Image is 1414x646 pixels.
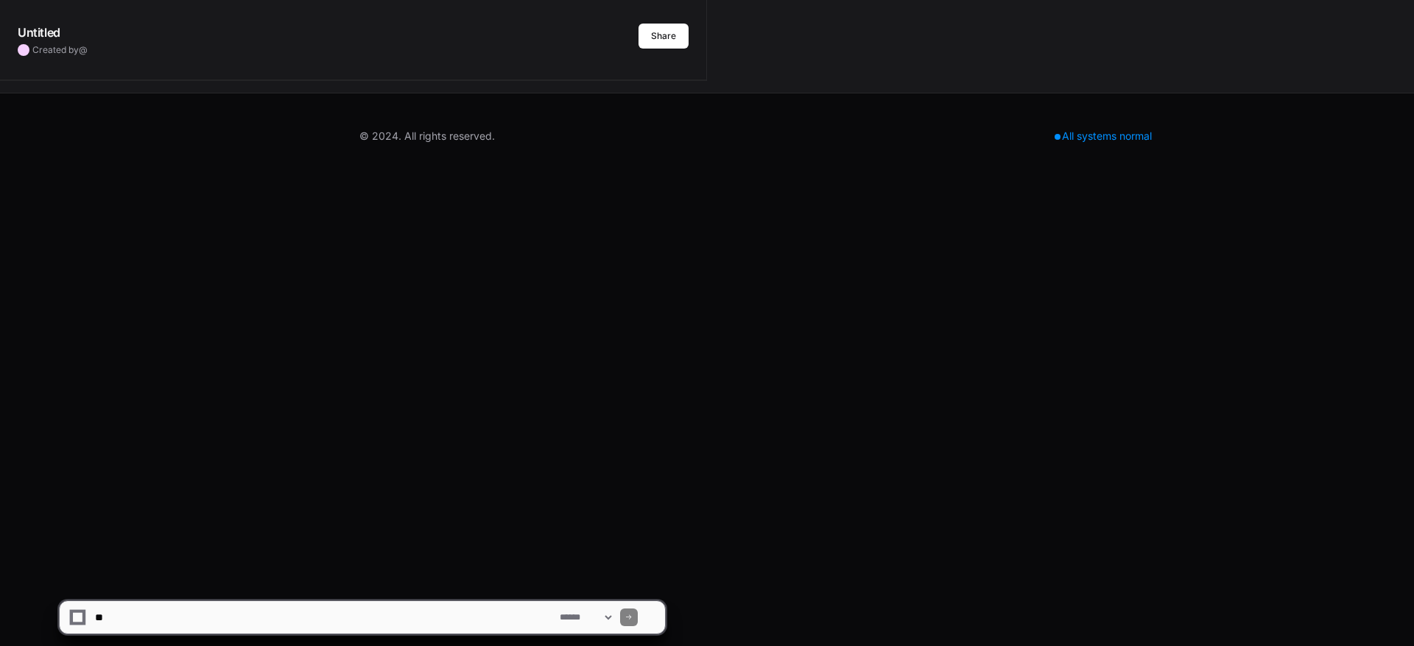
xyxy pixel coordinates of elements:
[32,44,88,56] span: Created by
[18,24,60,41] h1: Untitled
[1046,126,1161,146] div: All systems normal
[639,24,689,49] button: Share
[359,129,495,143] div: © 2024. All rights reserved.
[79,44,88,55] span: @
